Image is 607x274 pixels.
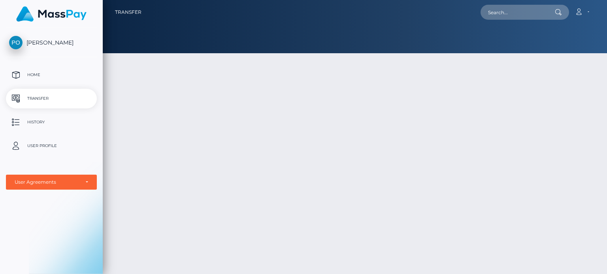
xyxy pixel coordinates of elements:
[481,5,555,20] input: Search...
[16,6,87,22] img: MassPay
[9,116,94,128] p: History
[6,136,97,156] a: User Profile
[9,69,94,81] p: Home
[9,93,94,104] p: Transfer
[9,140,94,152] p: User Profile
[6,39,97,46] span: [PERSON_NAME]
[6,175,97,190] button: User Agreements
[6,112,97,132] a: History
[15,179,79,185] div: User Agreements
[115,4,141,21] a: Transfer
[6,89,97,108] a: Transfer
[6,65,97,85] a: Home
